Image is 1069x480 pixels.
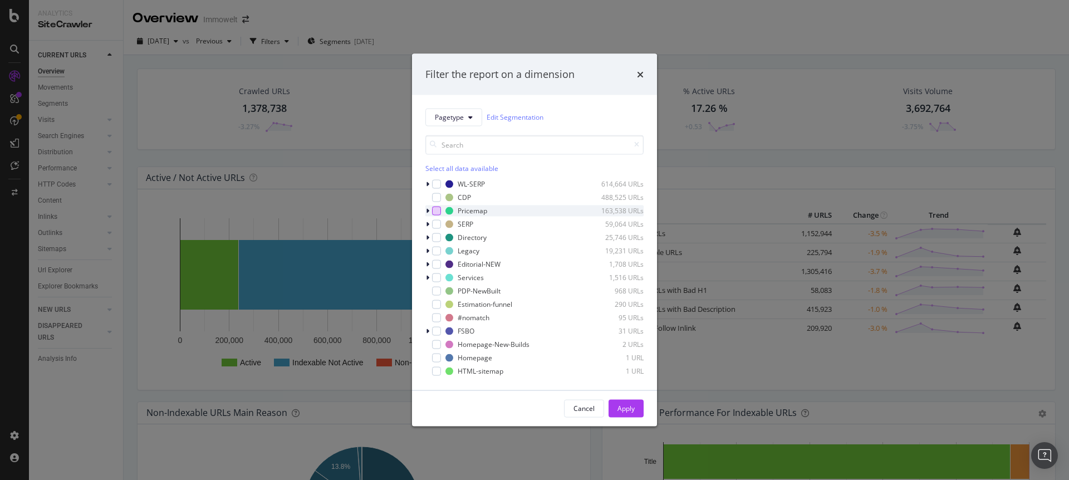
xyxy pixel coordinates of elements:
div: WL-SERP [458,179,485,189]
div: Open Intercom Messenger [1031,442,1058,469]
div: Editorial-NEW [458,259,501,269]
div: Apply [617,404,635,413]
div: 163,538 URLs [589,206,644,215]
div: modal [412,54,657,427]
div: Legacy [458,246,479,256]
div: PDP-NewBuilt [458,286,501,296]
div: Homepage [458,353,492,363]
div: Filter the report on a dimension [425,67,575,82]
a: Edit Segmentation [487,111,543,123]
div: 19,231 URLs [589,246,644,256]
div: Directory [458,233,487,242]
div: Services [458,273,484,282]
div: HTML-sitemap [458,366,503,376]
button: Pagetype [425,108,482,126]
div: times [637,67,644,82]
div: 968 URLs [589,286,644,296]
div: 59,064 URLs [589,219,644,229]
input: Search [425,135,644,154]
div: 2 URLs [589,340,644,349]
div: 1,708 URLs [589,259,644,269]
div: #nomatch [458,313,489,322]
div: 25,746 URLs [589,233,644,242]
button: Apply [609,399,644,417]
div: Homepage-New-Builds [458,340,529,349]
div: 1 URL [589,353,644,363]
div: 614,664 URLs [589,179,644,189]
div: FSBO [458,326,474,336]
div: Estimation-funnel [458,300,512,309]
div: Select all data available [425,163,644,173]
div: 488,525 URLs [589,193,644,202]
div: Pricemap [458,206,487,215]
div: 1,516 URLs [589,273,644,282]
div: 31 URLs [589,326,644,336]
div: 1 URL [589,366,644,376]
div: Cancel [573,404,595,413]
div: SERP [458,219,473,229]
div: CDP [458,193,471,202]
span: Pagetype [435,112,464,122]
div: 290 URLs [589,300,644,309]
div: 95 URLs [589,313,644,322]
button: Cancel [564,399,604,417]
